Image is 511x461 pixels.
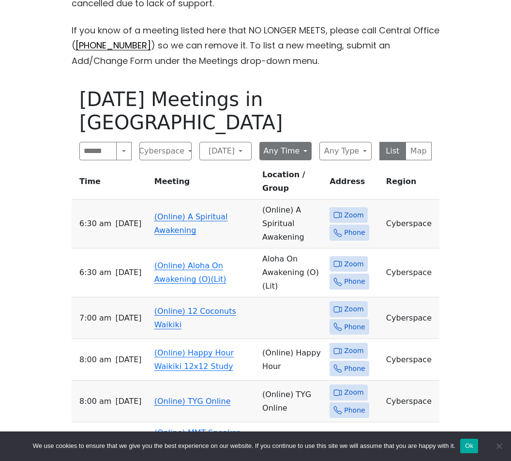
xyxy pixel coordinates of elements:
[115,217,141,230] span: [DATE]
[154,348,234,371] a: (Online) Happy Hour Waikiki 12x12 Study
[344,345,363,357] span: Zoom
[382,168,439,200] th: Region
[79,217,111,230] span: 6:30 AM
[344,386,363,399] span: Zoom
[344,209,363,221] span: Zoom
[79,311,111,325] span: 7:00 AM
[154,261,226,284] a: (Online) Aloha On Awakening (O)(Lit)
[258,248,326,297] td: Aloha On Awakening (O) (Lit)
[72,23,439,69] p: If you know of a meeting listed here that NO LONGER MEETS, please call Central Office ( ) so we c...
[115,311,141,325] span: [DATE]
[382,339,439,381] td: Cyberspace
[115,395,141,408] span: [DATE]
[154,307,236,329] a: (Online) 12 Coconuts Waikiki
[460,439,478,453] button: Ok
[258,339,326,381] td: (Online) Happy Hour
[406,142,432,160] button: Map
[382,248,439,297] td: Cyberspace
[258,168,326,200] th: Location / Group
[154,212,228,235] a: (Online) A Spiritual Awakening
[116,142,132,160] button: Search
[79,88,432,134] h1: [DATE] Meetings in [GEOGRAPHIC_DATA]
[258,200,326,248] td: (Online) A Spiritual Awakening
[382,297,439,339] td: Cyberspace
[379,142,406,160] button: List
[115,266,141,279] span: [DATE]
[319,142,372,160] button: Any Type
[494,441,504,451] span: No
[154,428,240,451] a: (Online) MMT Speaker Meeting
[79,266,111,279] span: 6:30 AM
[72,168,150,200] th: Time
[344,303,363,315] span: Zoom
[33,441,455,451] span: We use cookies to ensure that we give you the best experience on our website. If you continue to ...
[326,168,382,200] th: Address
[154,397,231,406] a: (Online) TYG Online
[150,168,258,200] th: Meeting
[139,142,192,160] button: Cyberspace
[344,404,365,416] span: Phone
[344,276,365,288] span: Phone
[115,353,141,367] span: [DATE]
[382,422,439,458] td: Cyberspace
[344,321,365,333] span: Phone
[382,200,439,248] td: Cyberspace
[75,39,151,51] a: [PHONE_NUMBER]
[79,395,111,408] span: 8:00 AM
[382,381,439,422] td: Cyberspace
[79,142,117,160] input: Search
[79,353,111,367] span: 8:00 AM
[344,363,365,375] span: Phone
[259,142,312,160] button: Any Time
[199,142,252,160] button: [DATE]
[344,258,363,270] span: Zoom
[258,381,326,422] td: (Online) TYG Online
[344,227,365,239] span: Phone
